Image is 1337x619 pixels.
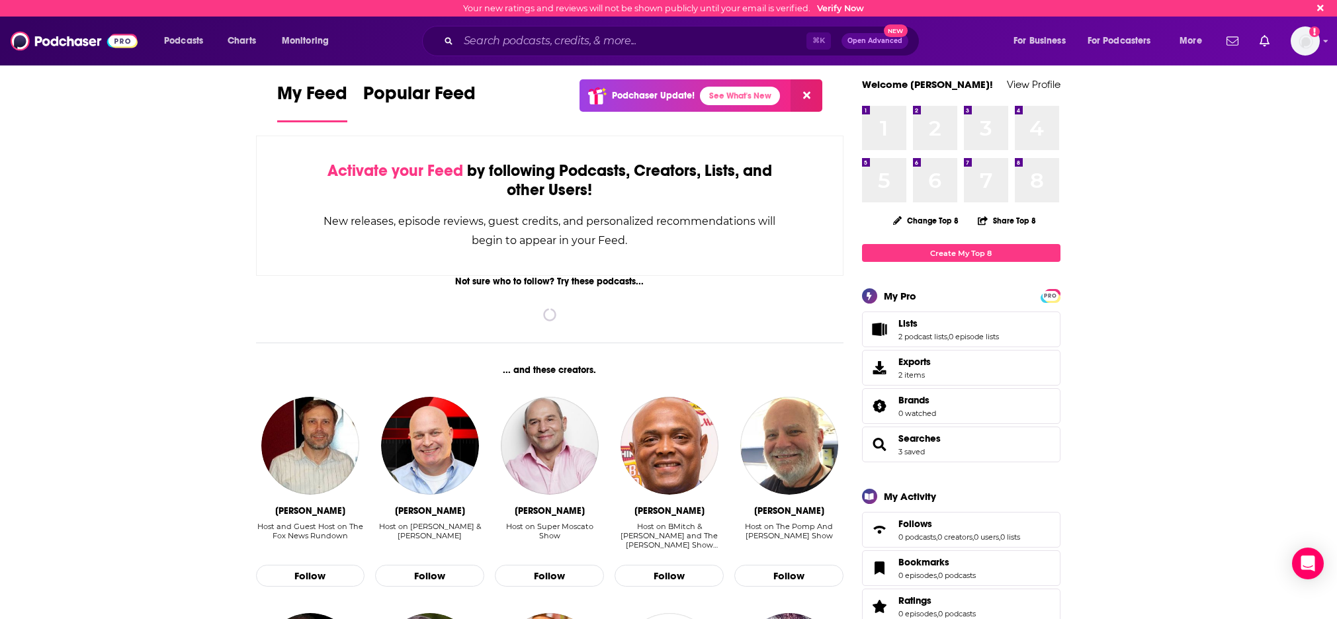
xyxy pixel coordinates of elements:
[938,571,976,580] a: 0 podcasts
[395,505,465,516] div: Sean Pendergast
[862,244,1060,262] a: Create My Top 8
[256,276,844,287] div: Not sure who to follow? Try these podcasts...
[862,78,993,91] a: Welcome [PERSON_NAME]!
[898,332,947,341] a: 2 podcast lists
[841,33,908,49] button: Open AdvancedNew
[862,512,1060,548] span: Follows
[937,609,938,618] span: ,
[155,30,220,52] button: open menu
[495,565,604,587] button: Follow
[898,394,936,406] a: Brands
[898,595,976,606] a: Ratings
[1000,532,1020,542] a: 0 lists
[1291,26,1320,56] button: Show profile menu
[898,409,936,418] a: 0 watched
[885,212,967,229] button: Change Top 8
[867,435,893,454] a: Searches
[862,427,1060,462] span: Searches
[363,82,476,112] span: Popular Feed
[898,556,949,568] span: Bookmarks
[256,522,365,550] div: Host and Guest Host on The Fox News Rundown
[898,595,931,606] span: Ratings
[898,356,931,368] span: Exports
[256,364,844,376] div: ... and these creators.
[977,208,1037,233] button: Share Top 8
[862,550,1060,586] span: Bookmarks
[754,505,824,516] div: Ron Cook
[734,565,843,587] button: Follow
[1292,548,1324,579] div: Open Intercom Messenger
[1004,30,1082,52] button: open menu
[938,609,976,618] a: 0 podcasts
[936,532,937,542] span: ,
[1007,78,1060,91] a: View Profile
[612,90,695,101] p: Podchaser Update!
[937,571,938,580] span: ,
[1291,26,1320,56] span: Logged in as karenbonck
[261,397,359,495] img: Dave Anthony
[898,556,976,568] a: Bookmarks
[734,522,843,540] div: Host on The Pomp And [PERSON_NAME] Show
[898,370,931,380] span: 2 items
[323,161,777,200] div: by following Podcasts, Creators, Lists, and other Users!
[867,520,893,539] a: Follows
[1079,30,1170,52] button: open menu
[847,38,902,44] span: Open Advanced
[495,522,604,540] div: Host on Super Moscato Show
[435,26,932,56] div: Search podcasts, credits, & more...
[256,522,365,540] div: Host and Guest Host on The Fox News Rundown
[323,212,777,250] div: New releases, episode reviews, guest credits, and personalized recommendations will begin to appe...
[884,24,908,37] span: New
[867,358,893,377] span: Exports
[867,559,893,577] a: Bookmarks
[867,397,893,415] a: Brands
[1221,30,1244,52] a: Show notifications dropdown
[740,397,838,495] a: Ron Cook
[634,505,705,516] div: Brian Mitchell
[381,397,479,495] img: Sean Pendergast
[898,433,941,444] a: Searches
[700,87,780,105] a: See What's New
[164,32,203,50] span: Podcasts
[375,522,484,550] div: Host on Payne & Pendergast
[1043,291,1058,301] span: PRO
[884,290,916,302] div: My Pro
[273,30,346,52] button: open menu
[1309,26,1320,37] svg: Email not verified
[817,3,864,13] a: Verify Now
[898,571,937,580] a: 0 episodes
[275,505,345,516] div: Dave Anthony
[1180,32,1202,50] span: More
[615,522,724,550] div: Host on BMitch & [PERSON_NAME] and The [PERSON_NAME] Show With…
[999,532,1000,542] span: ,
[1291,26,1320,56] img: User Profile
[375,565,484,587] button: Follow
[1088,32,1151,50] span: For Podcasters
[806,32,831,50] span: ⌘ K
[867,320,893,339] a: Lists
[515,505,585,516] div: Vincent Moscato
[615,565,724,587] button: Follow
[363,82,476,122] a: Popular Feed
[228,32,256,50] span: Charts
[277,82,347,122] a: My Feed
[219,30,264,52] a: Charts
[327,161,463,181] span: Activate your Feed
[937,532,972,542] a: 0 creators
[974,532,999,542] a: 0 users
[282,32,329,50] span: Monitoring
[898,394,929,406] span: Brands
[501,397,599,495] img: Vincent Moscato
[1014,32,1066,50] span: For Business
[256,565,365,587] button: Follow
[1170,30,1219,52] button: open menu
[1043,290,1058,300] a: PRO
[862,311,1060,347] span: Lists
[862,350,1060,386] a: Exports
[898,447,925,456] a: 3 saved
[463,3,864,13] div: Your new ratings and reviews will not be shown publicly until your email is verified.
